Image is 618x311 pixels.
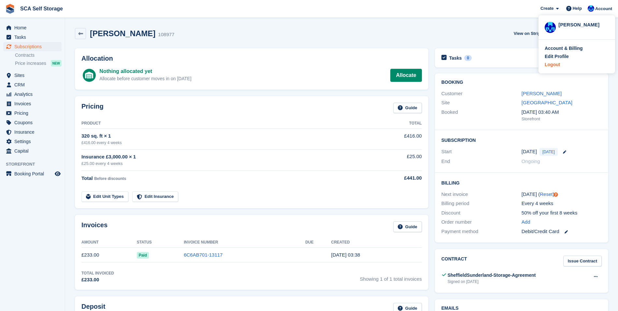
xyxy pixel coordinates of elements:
[441,109,522,122] div: Booked
[545,22,556,33] img: Kelly Neesham
[5,4,15,14] img: stora-icon-8386f47178a22dfd0bd8f6a31ec36ba5ce8667c1dd55bd0f319d3a0aa187defe.svg
[3,71,62,80] a: menu
[393,221,422,232] a: Guide
[15,52,62,58] a: Contracts
[99,67,191,75] div: Nothing allocated yet
[14,71,53,80] span: Sites
[3,80,62,89] a: menu
[3,90,62,99] a: menu
[441,200,522,207] div: Billing period
[545,61,609,68] a: Logout
[441,137,602,143] h2: Subscription
[51,60,62,67] div: NEW
[3,169,62,178] a: menu
[540,191,553,197] a: Reset
[558,21,609,27] div: [PERSON_NAME]
[441,179,602,186] h2: Billing
[522,148,537,155] time: 2025-09-19 00:00:00 UTC
[6,161,65,168] span: Storefront
[15,60,62,67] a: Price increases NEW
[540,5,553,12] span: Create
[81,153,369,161] div: Insurance £3,000.00 × 1
[54,170,62,178] a: Preview store
[3,33,62,42] a: menu
[522,158,540,164] span: Ongoing
[184,237,305,248] th: Invoice Number
[81,160,369,167] div: £25.00 every 4 weeks
[14,118,53,127] span: Coupons
[545,45,609,52] a: Account & Billing
[305,237,331,248] th: Due
[522,209,602,217] div: 50% off your first 8 weeks
[18,3,65,14] a: SCA Self Storage
[94,176,126,181] span: Before discounts
[90,29,155,38] h2: [PERSON_NAME]
[14,80,53,89] span: CRM
[14,127,53,137] span: Insurance
[522,100,572,105] a: [GEOGRAPHIC_DATA]
[81,221,108,232] h2: Invoices
[81,140,369,146] div: £416.00 every 4 weeks
[3,137,62,146] a: menu
[539,148,558,156] span: [DATE]
[137,237,184,248] th: Status
[522,218,530,226] a: Add
[3,146,62,155] a: menu
[441,306,602,311] h2: Emails
[81,276,114,284] div: £233.00
[3,99,62,108] a: menu
[15,60,46,67] span: Price increases
[132,191,179,202] a: Edit Insurance
[14,109,53,118] span: Pricing
[3,118,62,127] a: menu
[441,218,522,226] div: Order number
[441,80,602,85] h2: Booking
[448,279,536,285] div: Signed on [DATE]
[563,256,602,266] a: Issue Contract
[81,237,137,248] th: Amount
[441,99,522,107] div: Site
[369,149,422,170] td: £25.00
[390,69,422,82] a: Allocate
[441,90,522,97] div: Customer
[81,118,369,129] th: Product
[14,33,53,42] span: Tasks
[545,53,569,60] div: Edit Profile
[522,116,602,122] div: Storefront
[369,129,422,149] td: £416.00
[3,109,62,118] a: menu
[522,228,602,235] div: Debit/Credit Card
[441,256,467,266] h2: Contract
[3,42,62,51] a: menu
[441,158,522,165] div: End
[595,6,612,12] span: Account
[441,228,522,235] div: Payment method
[14,23,53,32] span: Home
[81,248,137,262] td: £233.00
[14,42,53,51] span: Subscriptions
[14,169,53,178] span: Booking Portal
[81,175,93,181] span: Total
[369,118,422,129] th: Total
[464,55,472,61] div: 0
[511,28,551,39] a: View on Stripe
[99,75,191,82] div: Allocate before customer moves in on [DATE]
[441,191,522,198] div: Next invoice
[573,5,582,12] span: Help
[449,55,462,61] h2: Tasks
[514,30,543,37] span: View on Stripe
[81,132,369,140] div: 320 sq. ft × 1
[545,61,560,68] div: Logout
[545,45,583,52] div: Account & Billing
[14,99,53,108] span: Invoices
[81,191,128,202] a: Edit Unit Types
[448,272,536,279] div: SheffieldSunderland-Storage-Agreement
[14,90,53,99] span: Analytics
[441,209,522,217] div: Discount
[184,252,223,258] a: 6C6AB701-13117
[545,53,609,60] a: Edit Profile
[331,252,360,258] time: 2025-09-19 02:38:23 UTC
[14,137,53,146] span: Settings
[522,109,602,116] div: [DATE] 03:40 AM
[137,252,149,259] span: Paid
